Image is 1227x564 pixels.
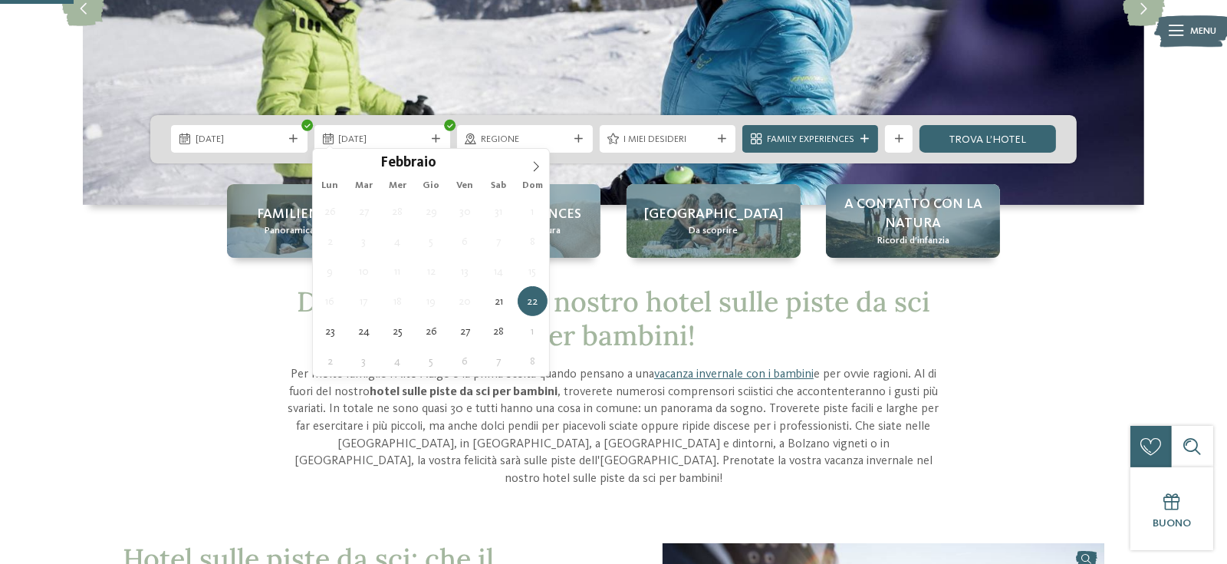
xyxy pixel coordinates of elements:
[484,256,514,286] span: Febbraio 14, 2026
[416,286,446,316] span: Febbraio 19, 2026
[315,346,345,376] span: Marzo 2, 2026
[481,133,568,147] span: Regione
[380,181,414,191] span: Mer
[877,234,949,248] span: Ricordi d’infanzia
[370,386,558,398] strong: hotel sulle piste da sci per bambini
[450,286,480,316] span: Febbraio 20, 2026
[196,133,283,147] span: [DATE]
[518,346,548,376] span: Marzo 8, 2026
[416,256,446,286] span: Febbraio 12, 2026
[482,181,515,191] span: Sab
[383,346,413,376] span: Marzo 4, 2026
[484,196,514,226] span: Gennaio 31, 2026
[448,181,482,191] span: Ven
[315,316,345,346] span: Febbraio 23, 2026
[349,226,379,256] span: Febbraio 3, 2026
[416,316,446,346] span: Febbraio 26, 2026
[840,195,986,233] span: A contatto con la natura
[297,284,930,352] span: Dov’è che si va? Nel nostro hotel sulle piste da sci per bambini!
[349,196,379,226] span: Gennaio 27, 2026
[383,196,413,226] span: Gennaio 28, 2026
[315,286,345,316] span: Febbraio 16, 2026
[313,181,347,191] span: Lun
[644,205,783,224] span: [GEOGRAPHIC_DATA]
[767,133,854,147] span: Family Experiences
[484,286,514,316] span: Febbraio 21, 2026
[416,196,446,226] span: Gennaio 29, 2026
[484,226,514,256] span: Febbraio 7, 2026
[627,184,801,258] a: Hotel sulle piste da sci per bambini: divertimento senza confini [GEOGRAPHIC_DATA] Da scoprire
[654,368,814,381] a: vacanza invernale con i bambini
[919,125,1055,153] a: trova l’hotel
[518,226,548,256] span: Febbraio 8, 2026
[450,256,480,286] span: Febbraio 13, 2026
[257,205,370,224] span: Familienhotels
[689,224,738,238] span: Da scoprire
[518,286,548,316] span: Febbraio 22, 2026
[347,181,380,191] span: Mar
[380,157,436,171] span: Febbraio
[1153,518,1191,529] span: Buono
[349,286,379,316] span: Febbraio 17, 2026
[416,346,446,376] span: Marzo 5, 2026
[826,184,1000,258] a: Hotel sulle piste da sci per bambini: divertimento senza confini A contatto con la natura Ricordi...
[349,316,379,346] span: Febbraio 24, 2026
[518,256,548,286] span: Febbraio 15, 2026
[227,184,401,258] a: Hotel sulle piste da sci per bambini: divertimento senza confini Familienhotels Panoramica degli ...
[265,224,363,238] span: Panoramica degli hotel
[315,196,345,226] span: Gennaio 26, 2026
[518,196,548,226] span: Febbraio 1, 2026
[450,226,480,256] span: Febbraio 6, 2026
[450,346,480,376] span: Marzo 6, 2026
[484,346,514,376] span: Marzo 7, 2026
[414,181,448,191] span: Gio
[349,346,379,376] span: Marzo 3, 2026
[338,133,426,147] span: [DATE]
[484,316,514,346] span: Febbraio 28, 2026
[436,154,487,170] input: Year
[515,181,549,191] span: Dom
[383,286,413,316] span: Febbraio 18, 2026
[349,256,379,286] span: Febbraio 10, 2026
[1130,467,1213,550] a: Buono
[383,256,413,286] span: Febbraio 11, 2026
[624,133,712,147] span: I miei desideri
[285,366,942,488] p: Per molte famiglie l'Alto Adige è la prima scelta quando pensano a una e per ovvie ragioni. Al di...
[450,196,480,226] span: Gennaio 30, 2026
[450,316,480,346] span: Febbraio 27, 2026
[416,226,446,256] span: Febbraio 5, 2026
[315,256,345,286] span: Febbraio 9, 2026
[315,226,345,256] span: Febbraio 2, 2026
[518,316,548,346] span: Marzo 1, 2026
[383,316,413,346] span: Febbraio 25, 2026
[383,226,413,256] span: Febbraio 4, 2026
